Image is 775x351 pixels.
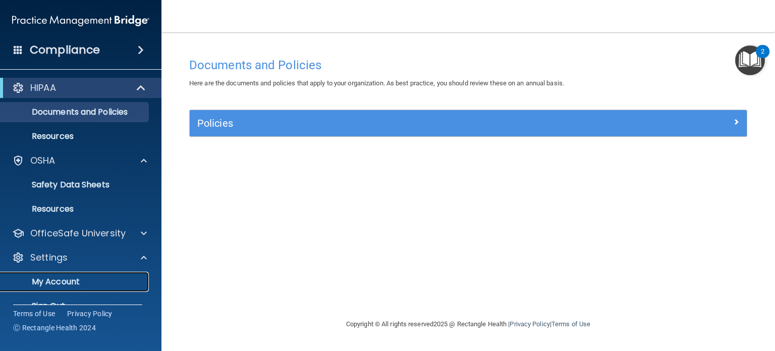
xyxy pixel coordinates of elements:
p: Resources [7,131,144,141]
p: OSHA [30,155,56,167]
span: Here are the documents and policies that apply to your organization. As best practice, you should... [189,79,564,87]
p: My Account [7,277,144,287]
a: Settings [12,252,147,264]
p: Documents and Policies [7,107,144,117]
p: HIPAA [30,82,56,94]
p: Safety Data Sheets [7,180,144,190]
a: Policies [197,115,739,131]
a: HIPAA [12,82,146,94]
p: Sign Out [7,301,144,311]
a: Privacy Policy [67,309,113,319]
button: Open Resource Center, 2 new notifications [735,45,765,75]
a: OfficeSafe University [12,227,147,239]
a: Terms of Use [551,320,590,328]
img: PMB logo [12,11,149,31]
h4: Documents and Policies [189,59,747,72]
a: Terms of Use [13,309,55,319]
p: Resources [7,204,144,214]
a: OSHA [12,155,147,167]
div: 2 [761,52,764,65]
h4: Compliance [30,43,100,57]
h5: Policies [197,118,600,129]
p: Settings [30,252,68,264]
p: OfficeSafe University [30,227,126,239]
span: Ⓒ Rectangle Health 2024 [13,323,96,333]
div: Copyright © All rights reserved 2025 @ Rectangle Health | | [284,308,652,340]
a: Privacy Policy [510,320,549,328]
